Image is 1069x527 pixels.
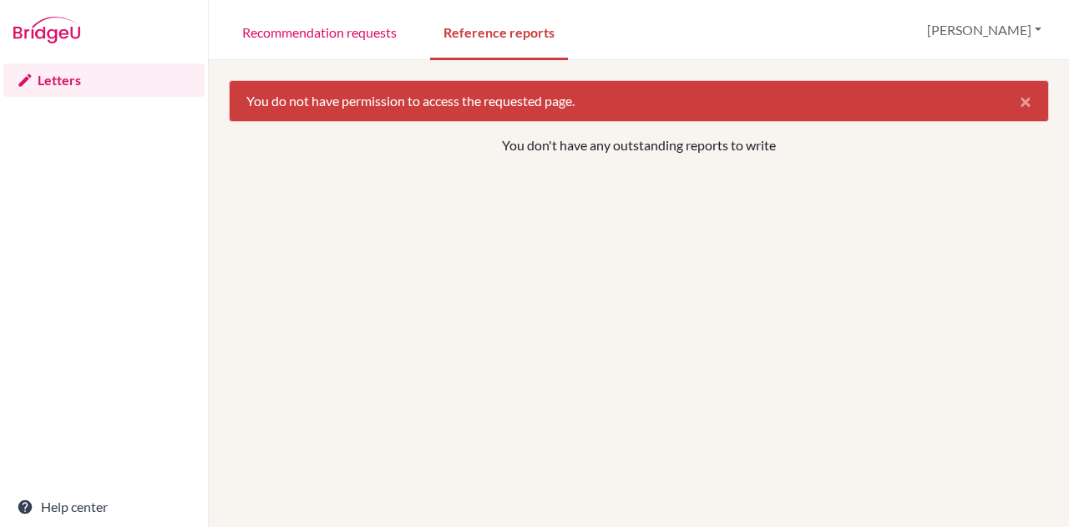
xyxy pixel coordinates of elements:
[920,14,1049,46] button: [PERSON_NAME]
[13,17,80,43] img: Bridge-U
[1003,81,1048,121] button: Close
[229,3,410,60] a: Recommendation requests
[310,135,968,155] p: You don't have any outstanding reports to write
[3,63,205,97] a: Letters
[1020,89,1031,113] span: ×
[3,490,205,524] a: Help center
[229,80,1049,122] div: You do not have permission to access the requested page.
[430,3,568,60] a: Reference reports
